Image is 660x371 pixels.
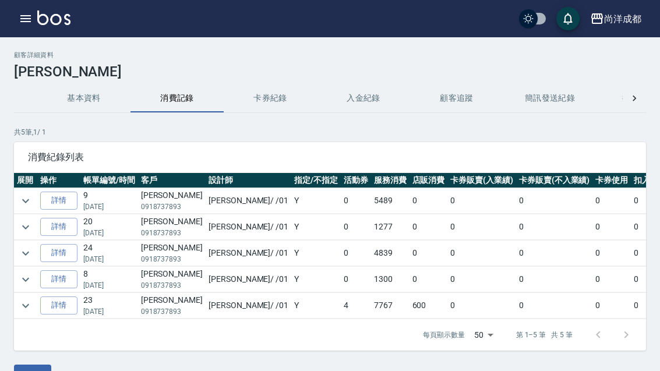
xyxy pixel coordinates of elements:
[410,84,503,112] button: 顧客追蹤
[138,188,206,214] td: [PERSON_NAME]
[447,267,516,292] td: 0
[37,173,80,188] th: 操作
[371,173,410,188] th: 服務消費
[14,173,37,188] th: 展開
[447,188,516,214] td: 0
[516,173,593,188] th: 卡券販賣(不入業績)
[516,267,593,292] td: 0
[14,127,646,137] p: 共 5 筆, 1 / 1
[516,188,593,214] td: 0
[585,7,646,31] button: 尚洋成都
[80,214,138,240] td: 20
[40,218,77,236] a: 詳情
[516,241,593,266] td: 0
[83,202,135,212] p: [DATE]
[447,214,516,240] td: 0
[317,84,410,112] button: 入金紀錄
[341,293,371,319] td: 4
[604,12,641,26] div: 尚洋成都
[592,241,631,266] td: 0
[291,214,341,240] td: Y
[138,173,206,188] th: 客戶
[28,151,632,163] span: 消費紀錄列表
[423,330,465,340] p: 每頁顯示數量
[206,267,291,292] td: [PERSON_NAME] / /01
[371,188,410,214] td: 5489
[592,173,631,188] th: 卡券使用
[138,241,206,266] td: [PERSON_NAME]
[291,173,341,188] th: 指定/不指定
[206,214,291,240] td: [PERSON_NAME] / /01
[410,214,448,240] td: 0
[516,293,593,319] td: 0
[371,267,410,292] td: 1300
[447,293,516,319] td: 0
[291,267,341,292] td: Y
[410,173,448,188] th: 店販消費
[410,293,448,319] td: 600
[141,228,203,238] p: 0918737893
[341,214,371,240] td: 0
[17,245,34,262] button: expand row
[447,241,516,266] td: 0
[37,84,130,112] button: 基本資料
[592,267,631,292] td: 0
[206,188,291,214] td: [PERSON_NAME] / /01
[40,270,77,288] a: 詳情
[592,188,631,214] td: 0
[291,293,341,319] td: Y
[14,51,646,59] h2: 顧客詳細資料
[17,271,34,288] button: expand row
[291,188,341,214] td: Y
[341,173,371,188] th: 活動券
[592,214,631,240] td: 0
[83,306,135,317] p: [DATE]
[341,188,371,214] td: 0
[37,10,70,25] img: Logo
[83,228,135,238] p: [DATE]
[141,202,203,212] p: 0918737893
[80,293,138,319] td: 23
[40,244,77,262] a: 詳情
[503,84,597,112] button: 簡訊發送紀錄
[516,214,593,240] td: 0
[130,84,224,112] button: 消費記錄
[83,280,135,291] p: [DATE]
[40,296,77,315] a: 詳情
[447,173,516,188] th: 卡券販賣(入業績)
[206,173,291,188] th: 設計師
[141,254,203,264] p: 0918737893
[138,267,206,292] td: [PERSON_NAME]
[80,267,138,292] td: 8
[206,241,291,266] td: [PERSON_NAME] / /01
[141,280,203,291] p: 0918737893
[80,173,138,188] th: 帳單編號/時間
[138,214,206,240] td: [PERSON_NAME]
[410,241,448,266] td: 0
[224,84,317,112] button: 卡券紀錄
[14,63,646,80] h3: [PERSON_NAME]
[17,218,34,236] button: expand row
[83,254,135,264] p: [DATE]
[40,192,77,210] a: 詳情
[80,188,138,214] td: 9
[341,241,371,266] td: 0
[410,188,448,214] td: 0
[138,293,206,319] td: [PERSON_NAME]
[592,293,631,319] td: 0
[291,241,341,266] td: Y
[80,241,138,266] td: 24
[341,267,371,292] td: 0
[556,7,580,30] button: save
[371,241,410,266] td: 4839
[206,293,291,319] td: [PERSON_NAME] / /01
[470,319,497,351] div: 50
[516,330,573,340] p: 第 1–5 筆 共 5 筆
[17,297,34,315] button: expand row
[410,267,448,292] td: 0
[141,306,203,317] p: 0918737893
[371,214,410,240] td: 1277
[371,293,410,319] td: 7767
[17,192,34,210] button: expand row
